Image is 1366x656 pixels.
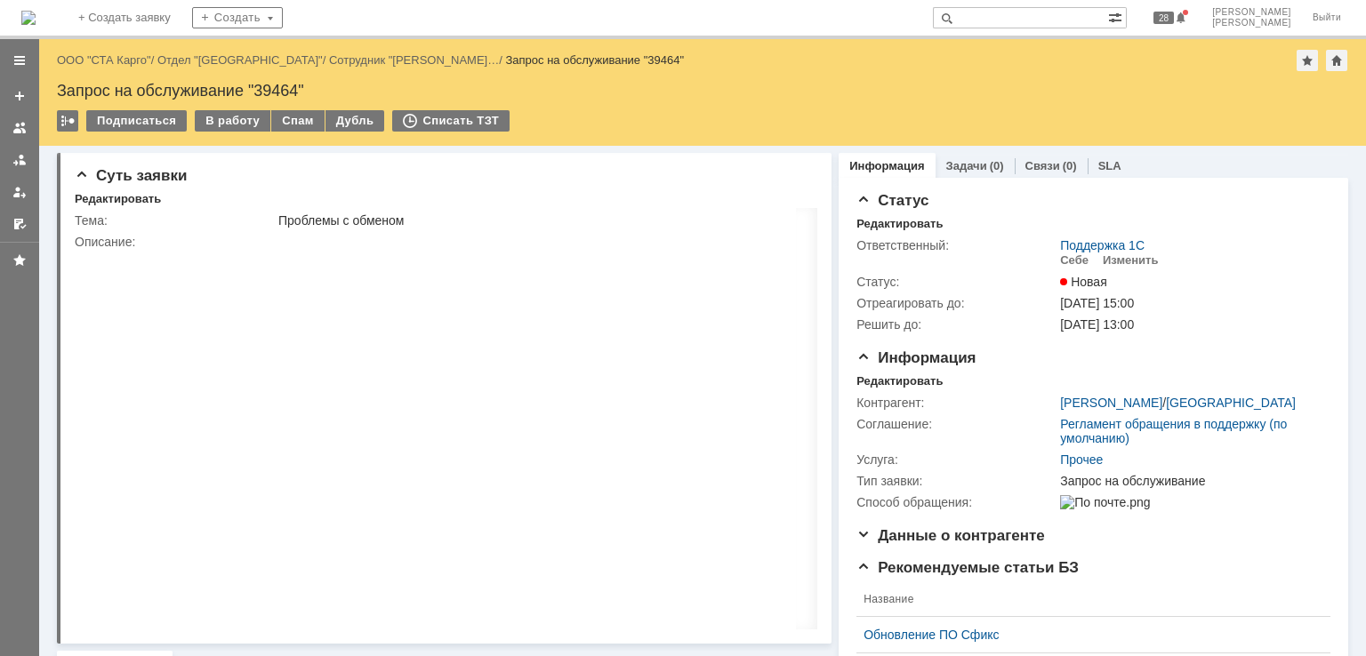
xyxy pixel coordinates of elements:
[57,53,157,67] div: /
[75,235,1190,249] div: Описание:
[21,11,36,25] img: logo
[946,159,987,172] a: Задачи
[1060,452,1103,467] a: Прочее
[1063,159,1077,172] div: (0)
[864,628,1309,642] a: Обновление ПО Сфикс
[856,192,928,209] span: Статус
[1060,275,1107,289] span: Новая
[856,417,1057,431] div: Соглашение:
[856,527,1045,544] span: Данные о контрагенте
[849,159,924,172] a: Информация
[1060,417,1287,445] a: Регламент обращения в поддержку (по умолчанию)
[5,82,34,110] a: Создать заявку
[1212,18,1291,28] span: [PERSON_NAME]
[1297,50,1318,71] div: Добавить в избранное
[21,11,36,25] a: Перейти на домашнюю страницу
[1060,296,1134,310] span: [DATE] 15:00
[75,192,161,206] div: Редактировать
[856,452,1057,467] div: Услуга:
[1166,396,1296,410] a: [GEOGRAPHIC_DATA]
[856,582,1316,617] th: Название
[856,495,1057,509] div: Способ обращения:
[1153,12,1174,24] span: 28
[5,146,34,174] a: Заявки в моей ответственности
[57,53,151,67] a: ООО "СТА Карго"
[856,275,1057,289] div: Статус:
[1103,253,1159,268] div: Изменить
[5,114,34,142] a: Заявки на командах
[75,213,275,228] div: Тема:
[856,217,943,231] div: Редактировать
[505,53,684,67] div: Запрос на обслуживание "39464"
[1060,253,1089,268] div: Себе
[1060,474,1322,488] div: Запрос на обслуживание
[75,167,187,184] span: Суть заявки
[1060,238,1145,252] a: Поддержка 1С
[278,213,1186,228] div: Проблемы с обменом
[856,396,1057,410] div: Контрагент:
[1098,159,1121,172] a: SLA
[5,178,34,206] a: Мои заявки
[1212,7,1291,18] span: [PERSON_NAME]
[192,7,283,28] div: Создать
[856,474,1057,488] div: Тип заявки:
[5,210,34,238] a: Мои согласования
[329,53,499,67] a: Сотрудник "[PERSON_NAME]…
[856,317,1057,332] div: Решить до:
[1060,396,1296,410] div: /
[1326,50,1347,71] div: Сделать домашней страницей
[157,53,329,67] div: /
[57,82,1348,100] div: Запрос на обслуживание "39464"
[856,349,976,366] span: Информация
[856,238,1057,252] div: Ответственный:
[157,53,323,67] a: Отдел "[GEOGRAPHIC_DATA]"
[1060,317,1134,332] span: [DATE] 13:00
[856,559,1079,576] span: Рекомендуемые статьи БЗ
[1060,396,1162,410] a: [PERSON_NAME]
[856,296,1057,310] div: Отреагировать до:
[856,374,943,388] div: Редактировать
[1025,159,1060,172] a: Связи
[57,110,78,132] div: Работа с массовостью
[1060,495,1150,509] img: По почте.png
[329,53,506,67] div: /
[990,159,1004,172] div: (0)
[1108,8,1126,25] span: Расширенный поиск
